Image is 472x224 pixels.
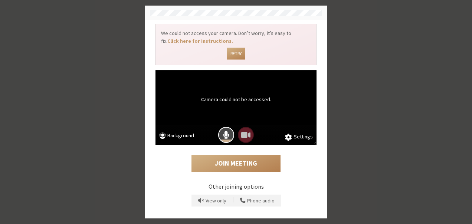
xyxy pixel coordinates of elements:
button: Settings [285,133,313,141]
button: Join Meeting [191,155,281,172]
button: Background [159,132,194,141]
span: | [233,196,234,205]
button: Camera could not be accessed. [238,127,254,143]
p: We could not access your camera. Don’t worry, it’s easy to fix. [161,29,311,45]
button: Retry [227,48,245,60]
button: Mic is on [218,127,234,143]
span: Phone audio [247,198,275,204]
p: Other joining options [155,182,317,191]
p: Camera could not be accessed. [201,96,271,103]
button: Use your phone for mic and speaker while you view the meeting on this device. [237,195,277,207]
button: Prevent echo when there is already an active mic and speaker in the room. [195,195,229,207]
a: Click here for instructions. [167,38,233,44]
span: View only [206,198,226,204]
